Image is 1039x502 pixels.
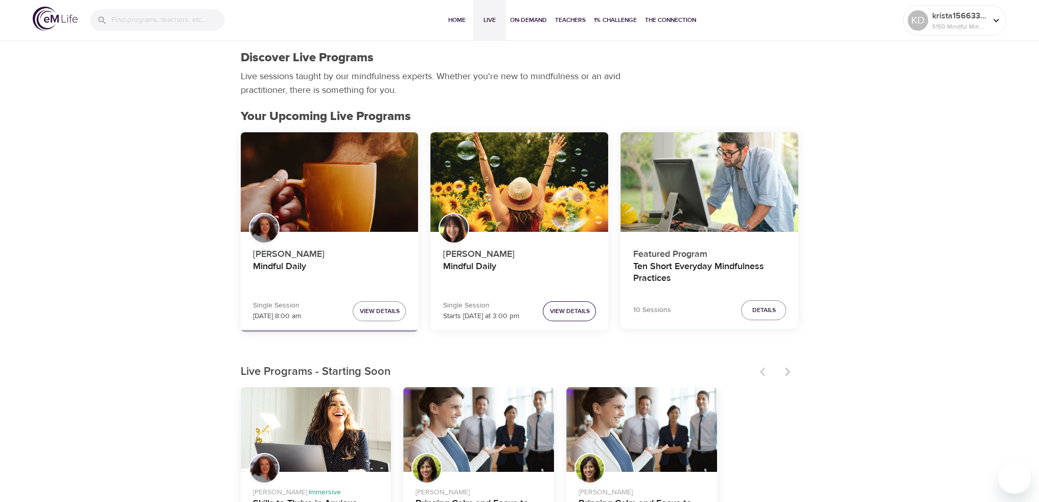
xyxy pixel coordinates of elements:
[33,7,78,31] img: logo
[510,15,547,26] span: On-Demand
[359,306,399,317] span: View Details
[549,306,589,317] span: View Details
[241,109,799,124] h2: Your Upcoming Live Programs
[241,51,374,65] h1: Discover Live Programs
[998,461,1031,494] iframe: Button to launch messaging window
[932,22,986,31] p: 5150 Mindful Minutes
[594,15,637,26] span: 1% Challenge
[633,243,786,261] p: Featured Program
[566,387,717,472] button: Bringing Calm and Focus to Overwhelming Situations
[445,15,469,26] span: Home
[932,10,986,22] p: krista1566335115
[443,300,519,311] p: Single Session
[543,301,596,321] button: View Details
[241,69,624,97] p: Live sessions taught by our mindfulness experts. Whether you're new to mindfulness or an avid pra...
[353,301,406,321] button: View Details
[415,483,542,498] p: [PERSON_NAME]
[253,261,406,285] h4: Mindful Daily
[620,132,798,232] button: Ten Short Everyday Mindfulness Practices
[309,488,341,497] span: Immersive
[633,261,786,285] h4: Ten Short Everyday Mindfulness Practices
[241,132,419,232] button: Mindful Daily
[741,300,786,320] button: Details
[111,9,225,31] input: Find programs, teachers, etc...
[555,15,586,26] span: Teachers
[253,300,301,311] p: Single Session
[403,387,554,472] button: Bringing Calm and Focus to Overwhelming Situations
[645,15,696,26] span: The Connection
[443,311,519,322] p: Starts [DATE] at 3:00 pm
[241,364,754,380] p: Live Programs - Starting Soon
[443,261,596,285] h4: Mindful Daily
[241,387,391,472] button: Skills to Thrive in Anxious Times
[633,305,671,316] p: 10 Sessions
[253,243,406,261] p: [PERSON_NAME]
[253,483,379,498] p: [PERSON_NAME] ·
[443,243,596,261] p: [PERSON_NAME]
[752,305,775,316] span: Details
[430,132,608,232] button: Mindful Daily
[253,311,301,322] p: [DATE] 8:00 am
[908,10,928,31] div: KD
[579,483,705,498] p: [PERSON_NAME]
[477,15,502,26] span: Live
